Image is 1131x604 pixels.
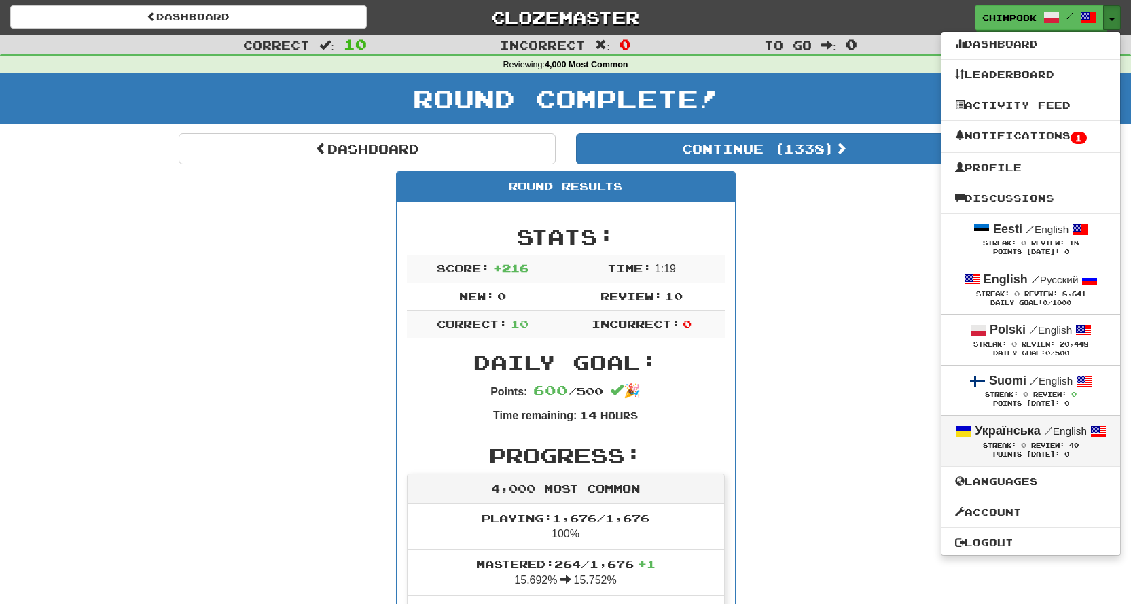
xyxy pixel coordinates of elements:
[607,262,651,274] span: Time:
[437,262,490,274] span: Score:
[941,473,1120,491] a: Languages
[595,39,610,51] span: :
[941,127,1120,146] a: Notifications1
[437,317,507,330] span: Correct:
[408,549,724,596] li: 15.692% 15.752%
[973,340,1007,348] span: Streak:
[975,424,1041,438] strong: Українська
[941,315,1120,364] a: Polski /English Streak: 0 Review: 20,448 Daily Goal:0/500
[1066,11,1073,20] span: /
[610,383,641,398] span: 🎉
[955,248,1107,257] div: Points [DATE]: 0
[1043,299,1047,306] span: 0
[638,557,656,570] span: + 1
[976,290,1009,298] span: Streak:
[955,349,1107,358] div: Daily Goal: /500
[821,39,836,51] span: :
[5,85,1126,112] h1: Round Complete!
[941,66,1120,84] a: Leaderboard
[10,5,367,29] a: Dashboard
[665,289,683,302] span: 10
[1029,323,1038,336] span: /
[975,5,1104,30] a: chimpook /
[655,263,676,274] span: 1 : 19
[459,289,495,302] span: New:
[1026,223,1035,235] span: /
[941,35,1120,53] a: Dashboard
[1031,239,1064,247] span: Review:
[592,317,680,330] span: Incorrect:
[941,214,1120,264] a: Eesti /English Streak: 0 Review: 18 Points [DATE]: 0
[1031,274,1079,285] small: Русский
[955,450,1107,459] div: Points [DATE]: 0
[1011,340,1017,348] span: 0
[243,38,310,52] span: Correct
[600,410,638,421] small: Hours
[983,442,1016,449] span: Streak:
[1062,290,1086,298] span: 8,641
[941,264,1120,314] a: English /Русский Streak: 0 Review: 8,641 Daily Goal:0/1000
[476,557,656,570] span: Mastered: 264 / 1,676
[1030,375,1073,387] small: English
[620,36,631,52] span: 0
[1021,441,1026,449] span: 0
[989,374,1026,387] strong: Suomi
[397,172,735,202] div: Round Results
[941,190,1120,207] a: Discussions
[1060,340,1088,348] span: 20,448
[490,386,527,397] strong: Points:
[1044,425,1087,437] small: English
[941,416,1120,465] a: Українська /English Streak: 0 Review: 40 Points [DATE]: 0
[407,351,725,374] h2: Daily Goal:
[1069,442,1079,449] span: 40
[600,289,662,302] span: Review:
[941,534,1120,552] a: Logout
[1071,132,1087,144] span: 1
[683,317,692,330] span: 0
[1069,239,1079,247] span: 18
[545,60,628,69] strong: 4,000 Most Common
[1031,442,1064,449] span: Review:
[1044,425,1053,437] span: /
[408,504,724,550] li: 100%
[1031,273,1040,285] span: /
[955,299,1107,308] div: Daily Goal: /1000
[407,444,725,467] h2: Progress:
[387,5,744,29] a: Clozemaster
[533,385,603,397] span: / 500
[1023,390,1028,398] span: 0
[1022,340,1055,348] span: Review:
[1024,290,1058,298] span: Review:
[533,382,568,398] span: 600
[1026,224,1069,235] small: English
[941,96,1120,114] a: Activity Feed
[985,391,1018,398] span: Streak:
[344,36,367,52] span: 10
[408,474,724,504] div: 4,000 Most Common
[846,36,857,52] span: 0
[1071,390,1077,398] span: 0
[984,272,1028,286] strong: English
[179,133,556,164] a: Dashboard
[493,410,577,421] strong: Time remaining:
[319,39,334,51] span: :
[576,133,953,164] button: Continue (1338)
[1029,324,1072,336] small: English
[482,512,649,525] span: Playing: 1,676 / 1,676
[941,503,1120,521] a: Account
[764,38,812,52] span: To go
[500,38,586,52] span: Incorrect
[407,226,725,248] h2: Stats:
[993,222,1022,236] strong: Eesti
[955,399,1107,408] div: Points [DATE]: 0
[493,262,528,274] span: + 216
[497,289,506,302] span: 0
[1030,374,1039,387] span: /
[1014,289,1020,298] span: 0
[1045,349,1050,357] span: 0
[1021,238,1026,247] span: 0
[983,239,1016,247] span: Streak:
[1033,391,1066,398] span: Review:
[990,323,1026,336] strong: Polski
[941,159,1120,177] a: Profile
